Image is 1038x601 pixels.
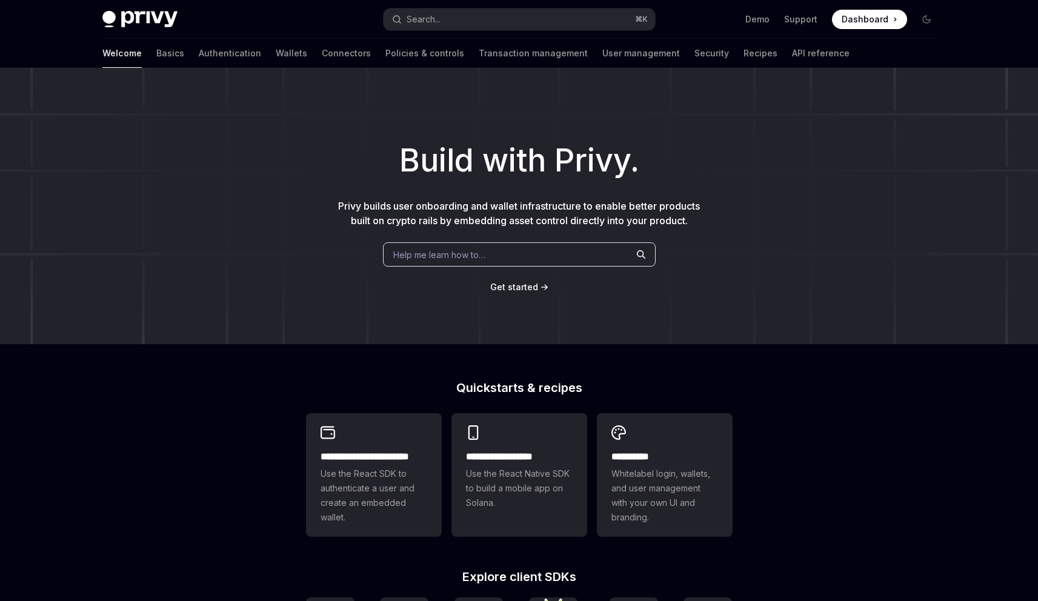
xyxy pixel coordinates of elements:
[745,13,770,25] a: Demo
[385,39,464,68] a: Policies & controls
[321,467,427,525] span: Use the React SDK to authenticate a user and create an embedded wallet.
[102,11,178,28] img: dark logo
[306,382,733,394] h2: Quickstarts & recipes
[917,10,936,29] button: Toggle dark mode
[19,137,1019,184] h1: Build with Privy.
[490,282,538,292] span: Get started
[102,39,142,68] a: Welcome
[792,39,850,68] a: API reference
[384,8,655,30] button: Search...⌘K
[451,413,587,537] a: **** **** **** ***Use the React Native SDK to build a mobile app on Solana.
[635,15,648,24] span: ⌘ K
[338,200,700,227] span: Privy builds user onboarding and wallet infrastructure to enable better products built on crypto ...
[276,39,307,68] a: Wallets
[597,413,733,537] a: **** *****Whitelabel login, wallets, and user management with your own UI and branding.
[407,12,441,27] div: Search...
[322,39,371,68] a: Connectors
[832,10,907,29] a: Dashboard
[611,467,718,525] span: Whitelabel login, wallets, and user management with your own UI and branding.
[156,39,184,68] a: Basics
[842,13,888,25] span: Dashboard
[602,39,680,68] a: User management
[466,467,573,510] span: Use the React Native SDK to build a mobile app on Solana.
[306,571,733,583] h2: Explore client SDKs
[694,39,729,68] a: Security
[784,13,817,25] a: Support
[479,39,588,68] a: Transaction management
[199,39,261,68] a: Authentication
[744,39,777,68] a: Recipes
[490,281,538,293] a: Get started
[393,248,485,261] span: Help me learn how to…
